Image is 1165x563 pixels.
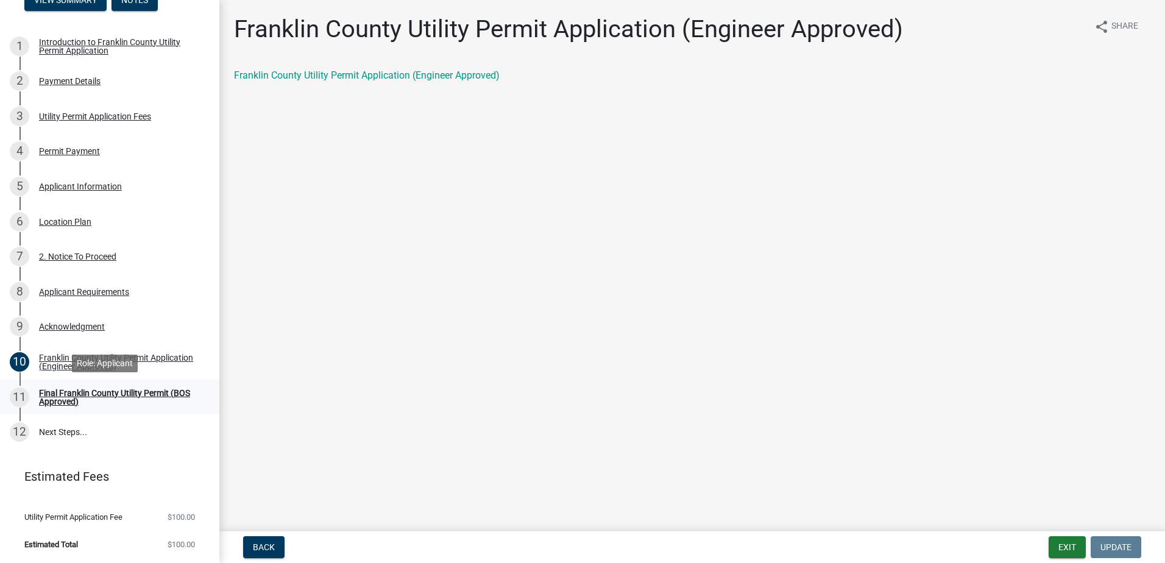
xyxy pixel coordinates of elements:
div: 7 [10,247,29,266]
div: Introduction to Franklin County Utility Permit Application [39,38,200,55]
div: Franklin County Utility Permit Application (Engineer Approved) [39,353,200,370]
button: shareShare [1085,15,1148,38]
div: 11 [10,388,29,407]
div: Permit Payment [39,147,100,155]
div: 1 [10,37,29,56]
span: $100.00 [168,540,195,548]
div: 2. Notice To Proceed [39,252,116,261]
i: share [1094,19,1109,34]
div: 6 [10,212,29,232]
div: Payment Details [39,77,101,85]
span: Utility Permit Application Fee [24,513,122,521]
a: Estimated Fees [10,464,200,489]
div: 4 [10,141,29,161]
div: Applicant Information [39,182,122,191]
div: Location Plan [39,218,91,226]
div: Applicant Requirements [39,288,129,296]
div: 3 [10,107,29,126]
span: Update [1100,542,1131,552]
button: Exit [1049,536,1086,558]
span: Estimated Total [24,540,78,548]
div: 8 [10,282,29,302]
div: Acknowledgment [39,322,105,331]
h1: Franklin County Utility Permit Application (Engineer Approved) [234,15,903,44]
div: 9 [10,317,29,336]
button: Back [243,536,285,558]
div: Role: Applicant [72,355,138,372]
span: $100.00 [168,513,195,521]
a: Franklin County Utility Permit Application (Engineer Approved) [234,69,500,81]
div: Utility Permit Application Fees [39,112,151,121]
div: 2 [10,71,29,91]
span: Share [1111,19,1138,34]
span: Back [253,542,275,552]
div: 5 [10,177,29,196]
div: Final Franklin County Utility Permit (BOS Approved) [39,389,200,406]
button: Update [1091,536,1141,558]
div: 12 [10,422,29,442]
div: 10 [10,352,29,372]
